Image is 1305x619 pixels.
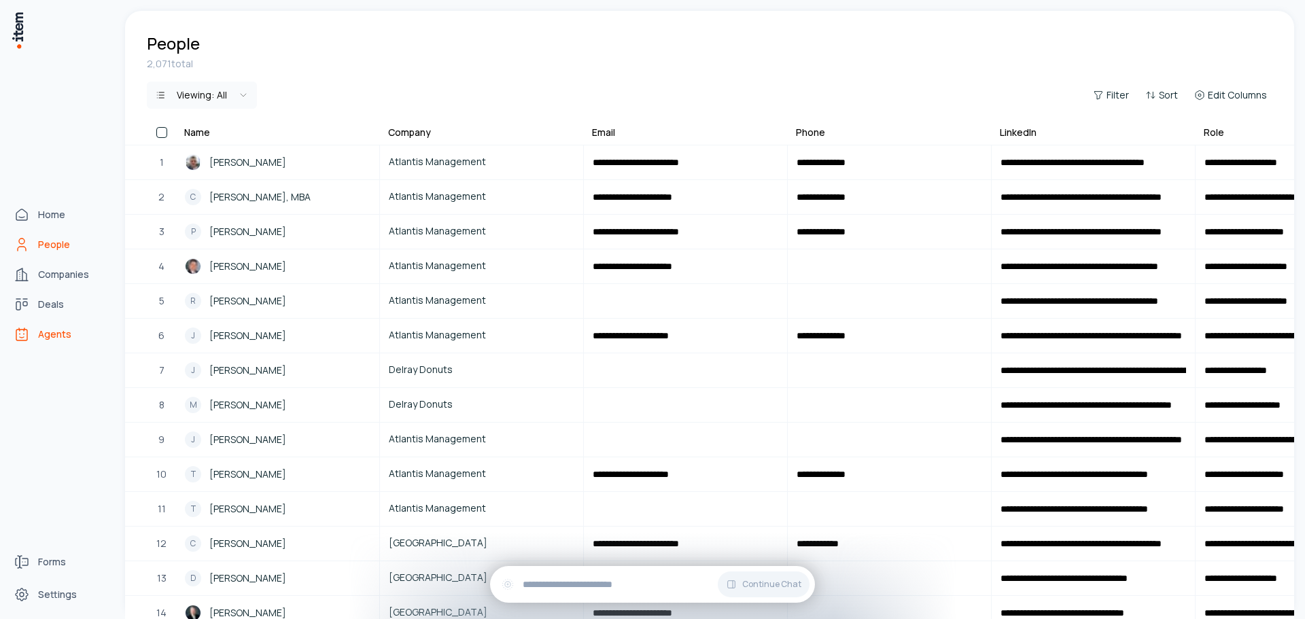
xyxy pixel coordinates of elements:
a: Deals [8,291,111,318]
span: [PERSON_NAME] [209,155,286,170]
span: Companies [38,268,89,281]
span: 4 [158,259,164,274]
div: C [185,535,201,552]
a: [GEOGRAPHIC_DATA] [381,562,582,595]
a: T[PERSON_NAME] [177,493,379,525]
span: [PERSON_NAME] [209,432,286,447]
span: Home [38,208,65,222]
button: Sort [1140,86,1183,105]
a: Atlantis Management [381,250,582,283]
img: Item Brain Logo [11,11,24,50]
button: Continue Chat [718,571,810,597]
a: R[PERSON_NAME] [177,285,379,317]
a: Home [8,201,111,228]
img: Matt Whelan [185,154,201,171]
div: M [185,397,201,413]
a: Delray Donuts [381,389,582,421]
a: Agents [8,321,111,348]
div: Phone [796,126,825,139]
span: 12 [156,536,167,551]
a: Forms [8,548,111,576]
div: C [185,189,201,205]
div: Viewing: [177,88,227,102]
span: [GEOGRAPHIC_DATA] [389,535,574,550]
a: J[PERSON_NAME] [177,354,379,387]
a: C[PERSON_NAME], MBA [177,181,379,213]
a: Atlantis Management [381,146,582,179]
span: People [38,238,70,251]
span: Agents [38,328,71,341]
a: Companies [8,261,111,288]
div: T [185,466,201,482]
a: P[PERSON_NAME] [177,215,379,248]
a: D[PERSON_NAME] [177,562,379,595]
span: Delray Donuts [389,362,574,377]
div: Email [592,126,615,139]
span: Delray Donuts [389,397,574,412]
span: 8 [159,397,164,412]
span: [PERSON_NAME], MBA [209,190,311,205]
span: 10 [156,467,167,482]
div: Company [388,126,431,139]
a: Rick Rigby[PERSON_NAME] [177,250,379,283]
button: Filter [1087,86,1134,105]
span: Deals [38,298,64,311]
span: 13 [157,571,167,586]
span: Atlantis Management [389,258,574,273]
span: [PERSON_NAME] [209,571,286,586]
span: 2 [158,190,164,205]
a: Atlantis Management [381,215,582,248]
a: [GEOGRAPHIC_DATA] [381,527,582,560]
a: J[PERSON_NAME] [177,319,379,352]
div: Name [184,126,210,139]
div: J [185,328,201,344]
div: R [185,293,201,309]
div: LinkedIn [1000,126,1037,139]
a: People [8,231,111,258]
span: Atlantis Management [389,501,574,516]
span: Atlantis Management [389,328,574,342]
a: Atlantis Management [381,493,582,525]
span: 11 [158,501,166,516]
span: Atlantis Management [389,466,574,481]
a: Settings [8,581,111,608]
a: Atlantis Management [381,285,582,317]
a: Delray Donuts [381,354,582,387]
span: 3 [159,224,164,239]
span: [PERSON_NAME] [209,259,286,274]
div: D [185,570,201,586]
span: [PERSON_NAME] [209,294,286,308]
a: T[PERSON_NAME] [177,458,379,491]
span: Atlantis Management [389,431,574,446]
span: Edit Columns [1208,88,1267,102]
span: 1 [160,155,164,170]
span: [PERSON_NAME] [209,363,286,378]
span: [PERSON_NAME] [209,536,286,551]
a: Matt Whelan[PERSON_NAME] [177,146,379,179]
span: Atlantis Management [389,224,574,238]
div: P [185,224,201,240]
div: Role [1204,126,1224,139]
span: [PERSON_NAME] [209,328,286,343]
span: 9 [158,432,164,447]
a: Atlantis Management [381,423,582,456]
a: J[PERSON_NAME] [177,423,379,456]
span: 5 [159,294,164,308]
div: J [185,431,201,448]
div: J [185,362,201,378]
div: T [185,501,201,517]
button: Edit Columns [1189,86,1272,105]
a: Atlantis Management [381,181,582,213]
span: Filter [1107,88,1129,102]
img: Rick Rigby [185,258,201,275]
span: 7 [159,363,164,378]
span: Sort [1159,88,1178,102]
span: 6 [158,328,164,343]
div: Continue Chat [490,566,815,603]
span: [PERSON_NAME] [209,467,286,482]
span: [PERSON_NAME] [209,224,286,239]
a: Atlantis Management [381,319,582,352]
span: [PERSON_NAME] [209,397,286,412]
span: Continue Chat [742,579,801,590]
span: Atlantis Management [389,154,574,169]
